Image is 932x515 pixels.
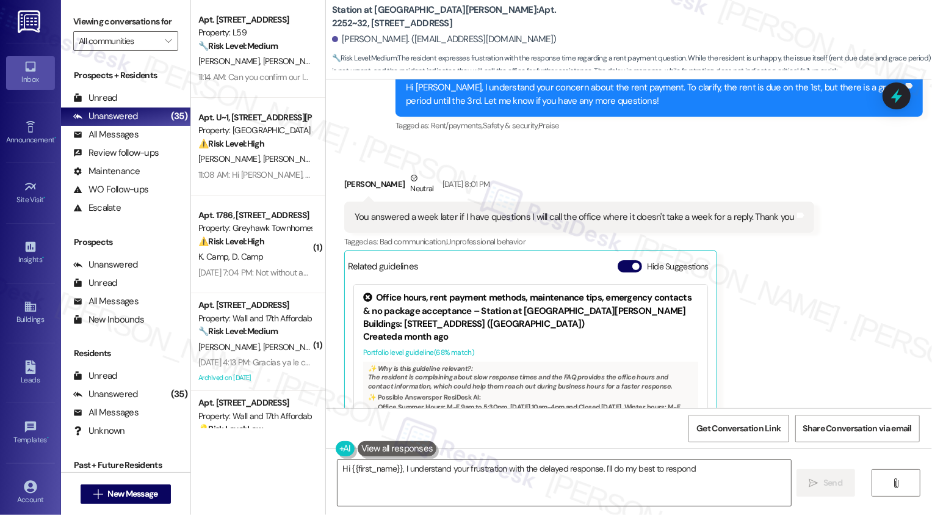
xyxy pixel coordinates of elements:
div: [PERSON_NAME] [344,172,814,202]
a: Site Visit • [6,177,55,210]
span: [PERSON_NAME] [198,342,263,352]
span: Bad communication , [380,236,446,247]
i:  [892,478,901,488]
a: Inbox [6,56,55,89]
div: Apt. [STREET_ADDRESS] [198,299,311,312]
div: Unread [73,92,117,104]
div: Unanswered [73,388,138,401]
a: Account [6,477,55,510]
strong: ⚠️ Risk Level: High [198,236,264,247]
div: Apt. [STREET_ADDRESS] [198,396,311,409]
div: Property: L59 [198,26,311,39]
div: Created a month ago [363,331,698,343]
div: Apt. U~1, [STREET_ADDRESS][PERSON_NAME] [198,111,311,124]
div: Review follow-ups [73,147,159,159]
label: Hide Suggestions [647,260,709,273]
div: [DATE] 4:13 PM: Gracias ya le comunique a [GEOGRAPHIC_DATA] que fue en otro lugar que me chocaron... [198,357,771,368]
div: [DATE] 8:01 PM [439,178,490,191]
a: Templates • [6,417,55,450]
strong: ⚠️ Risk Level: High [198,138,264,149]
strong: 🔧 Risk Level: Medium [198,326,278,337]
div: Property: Wall and 17th Affordable [198,312,311,325]
span: Send [823,477,842,489]
div: All Messages [73,406,139,419]
div: 11:08 AM: Hi [PERSON_NAME], we are interested in renewing. [198,169,411,180]
div: Apt. [STREET_ADDRESS] [198,13,311,26]
div: Prospects [61,236,190,249]
div: All Messages [73,295,139,308]
div: Property: Wall and 17th Affordable [198,410,311,423]
div: [DATE] 7:04 PM: Not without advance notice as I will need to secure my pets and my husband is a n... [198,267,881,278]
span: D. Camp [232,251,263,262]
div: Related guidelines [348,260,419,278]
span: Safety & security , [483,120,538,131]
a: Insights • [6,236,55,269]
div: Residents [61,347,190,360]
span: • [54,134,56,142]
li: Office Summer Hours: M-F 9am to 5:30pm, [DATE] 10am-4pm and Closed [DATE]. Winter hours: M-F 9am ... [378,403,693,420]
span: Praise [538,120,558,131]
div: Unanswered [73,258,138,271]
button: Share Conversation via email [795,415,920,442]
div: The resident is complaining about slow response times and the FAQ provides the office hours and c... [363,362,698,444]
span: Get Conversation Link [696,422,781,435]
span: [PERSON_NAME] [262,153,327,164]
div: WO Follow-ups [73,183,148,196]
div: Archived on [DATE] [197,370,312,385]
strong: 🔧 Risk Level: Medium [332,53,397,63]
div: Portfolio level guideline ( 68 % match) [363,346,698,359]
a: Leads [6,357,55,390]
div: Neutral [408,172,436,197]
span: [PERSON_NAME] [198,153,263,164]
div: Unread [73,370,117,382]
div: All Messages [73,128,139,141]
div: You answered a week later if I have questions I will call the office where it doesn't take a week... [355,211,795,224]
a: Buildings [6,296,55,329]
span: Share Conversation via email [803,422,912,435]
span: [PERSON_NAME] B [262,342,330,352]
strong: 💡 Risk Level: Low [198,423,263,434]
span: New Message [107,488,157,500]
div: Property: Greyhawk Townhomes [198,222,311,235]
i:  [165,36,172,46]
span: : The resident expresses frustration with the response time regarding a rent payment question. Wh... [332,52,932,78]
button: Send [797,469,856,497]
div: Tagged as: [344,233,814,250]
div: (35) [168,385,190,404]
div: 11:14 AM: Can you confirm our lease is up at this end of this month. [198,71,428,82]
span: • [42,254,44,262]
textarea: Hi {{first_name}}, I understand your frustration with the delayed response. I'll do my best to re... [338,460,791,506]
div: [PERSON_NAME]. ([EMAIL_ADDRESS][DOMAIN_NAME]) [332,33,557,46]
div: Hi [PERSON_NAME], I understand your concern about the rent payment. To clarify, the rent is due o... [406,81,903,108]
div: ✨ Why is this guideline relevant?: [368,364,693,373]
b: Station at [GEOGRAPHIC_DATA][PERSON_NAME]: Apt. 2252~32, [STREET_ADDRESS] [332,4,576,30]
div: Tagged as: [396,117,923,134]
div: (35) [168,107,190,126]
span: Rent/payments , [431,120,483,131]
input: All communities [79,31,159,51]
button: Get Conversation Link [688,415,789,442]
label: Viewing conversations for [73,12,178,31]
div: New Inbounds [73,313,144,326]
span: • [44,194,46,202]
div: Office hours, rent payment methods, maintenance tips, emergency contacts & no package acceptance ... [363,291,698,331]
span: [PERSON_NAME] [198,56,263,67]
span: Unprofessional behavior [446,236,526,247]
button: New Message [81,484,171,504]
div: Property: [GEOGRAPHIC_DATA] and Apartments [198,124,311,137]
div: Apt. 1786, [STREET_ADDRESS] [198,209,311,222]
div: Prospects + Residents [61,69,190,82]
div: Unread [73,277,117,290]
span: • [47,434,49,442]
strong: 🔧 Risk Level: Medium [198,40,278,51]
span: K. Camp [198,251,232,262]
div: Unanswered [73,110,138,123]
div: Escalate [73,202,121,214]
i:  [809,478,818,488]
div: Past + Future Residents [61,459,190,472]
i:  [93,489,103,499]
img: ResiDesk Logo [18,10,43,33]
span: [PERSON_NAME] [262,56,323,67]
div: Unknown [73,425,125,437]
div: Maintenance [73,165,140,178]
